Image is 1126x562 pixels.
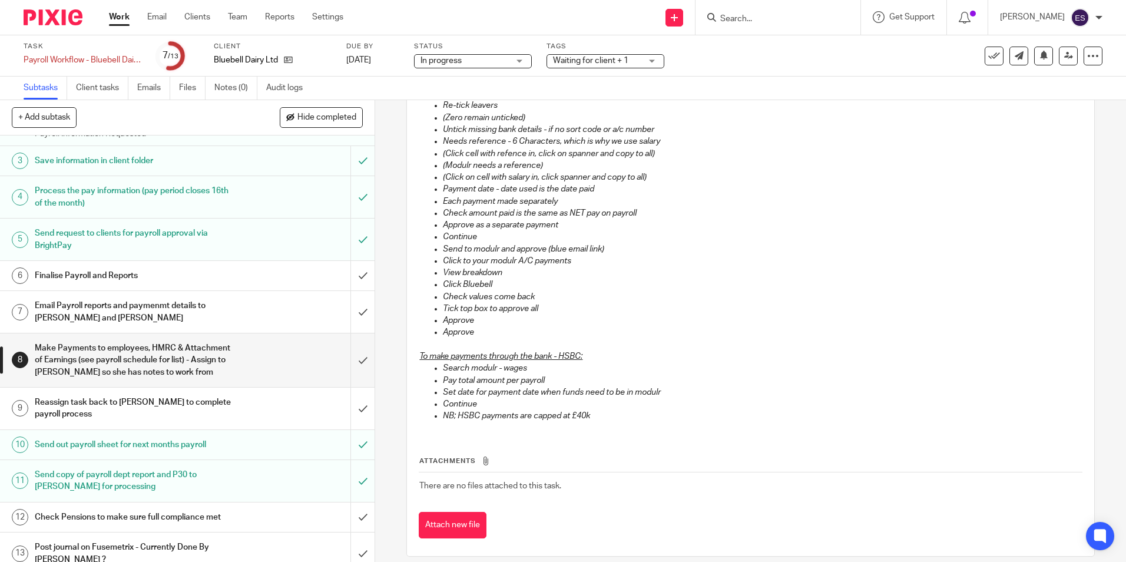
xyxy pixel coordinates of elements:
[346,42,399,51] label: Due by
[553,57,628,65] span: Waiting for client + 1
[443,137,660,146] em: Needs reference - 6 Characters, which is why we use salary
[24,9,82,25] img: Pixie
[547,42,664,51] label: Tags
[24,42,141,51] label: Task
[443,305,538,313] em: Tick top box to approve all
[346,56,371,64] span: [DATE]
[889,13,935,21] span: Get Support
[443,185,594,193] em: Payment date - date used is the date paid
[12,189,28,206] div: 4
[443,101,498,110] em: Re-tick leavers
[443,209,637,217] em: Check amount paid is the same as NET pay on payroll
[443,125,654,134] em: Untick missing bank details - if no sort code or a/c number
[443,376,545,385] em: Pay total amount per payroll
[419,458,476,464] span: Attachments
[163,49,178,62] div: 7
[147,11,167,23] a: Email
[35,267,237,285] h1: Finalise Payroll and Reports
[228,11,247,23] a: Team
[443,328,474,336] em: Approve
[443,412,590,420] em: NB; HSBC payments are capped at £40k
[179,77,206,100] a: Files
[35,182,237,212] h1: Process the pay information (pay period closes 16th of the month)
[12,509,28,525] div: 12
[443,269,502,277] em: View breakdown
[214,54,278,66] p: Bluebell Dairy Ltd
[414,42,532,51] label: Status
[35,436,237,454] h1: Send out payroll sheet for next months payroll
[443,293,535,301] em: Check values come back
[443,400,477,408] em: Continue
[443,173,647,181] em: (Click on cell with salary in, click spanner and copy to all)
[265,11,294,23] a: Reports
[214,42,332,51] label: Client
[419,352,582,361] u: To make payments through the bank - HSBC:
[12,153,28,169] div: 3
[184,11,210,23] a: Clients
[419,512,486,538] button: Attach new file
[168,53,178,59] small: /13
[109,11,130,23] a: Work
[12,546,28,562] div: 13
[12,472,28,489] div: 11
[137,77,170,100] a: Emails
[443,161,543,170] em: (Modulr needs a reference)
[443,114,525,122] em: (Zero remain unticked)
[76,77,128,100] a: Client tasks
[443,364,527,372] em: Search modulr - wages
[266,77,312,100] a: Audit logs
[35,466,237,496] h1: Send copy of payroll dept report and P30 to [PERSON_NAME] for processing
[312,11,343,23] a: Settings
[214,77,257,100] a: Notes (0)
[12,352,28,368] div: 8
[443,150,655,158] em: (Click cell with refence in, click on spanner and copy to all)
[443,316,474,325] em: Approve
[443,388,661,396] em: Set date for payment date when funds need to be in modulr
[719,14,825,25] input: Search
[35,394,237,424] h1: Reassign task back to [PERSON_NAME] to complete payroll process
[12,232,28,248] div: 5
[443,233,477,241] em: Continue
[12,267,28,284] div: 6
[35,224,237,254] h1: Send request to clients for payroll approval via BrightPay
[12,437,28,453] div: 10
[12,304,28,320] div: 7
[1071,8,1089,27] img: svg%3E
[419,482,561,490] span: There are no files attached to this task.
[35,339,237,381] h1: Make Payments to employees, HMRC & Attachment of Earnings (see payroll schedule for list) - Assig...
[443,257,571,265] em: Click to your modulr A/C payments
[443,197,558,206] em: Each payment made separately
[12,400,28,416] div: 9
[35,508,237,526] h1: Check Pensions to make sure full compliance met
[12,107,77,127] button: + Add subtask
[443,221,558,229] em: Approve as a separate payment
[280,107,363,127] button: Hide completed
[1000,11,1065,23] p: [PERSON_NAME]
[420,57,462,65] span: In progress
[24,54,141,66] div: Payroll Workflow - Bluebell Dairy Ltd
[35,152,237,170] h1: Save information in client folder
[24,77,67,100] a: Subtasks
[443,245,604,253] em: Send to modulr and approve (blue email link)
[297,113,356,123] span: Hide completed
[35,297,237,327] h1: Email Payroll reports and paymenmt details to [PERSON_NAME] and [PERSON_NAME]
[443,280,492,289] em: Click Bluebell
